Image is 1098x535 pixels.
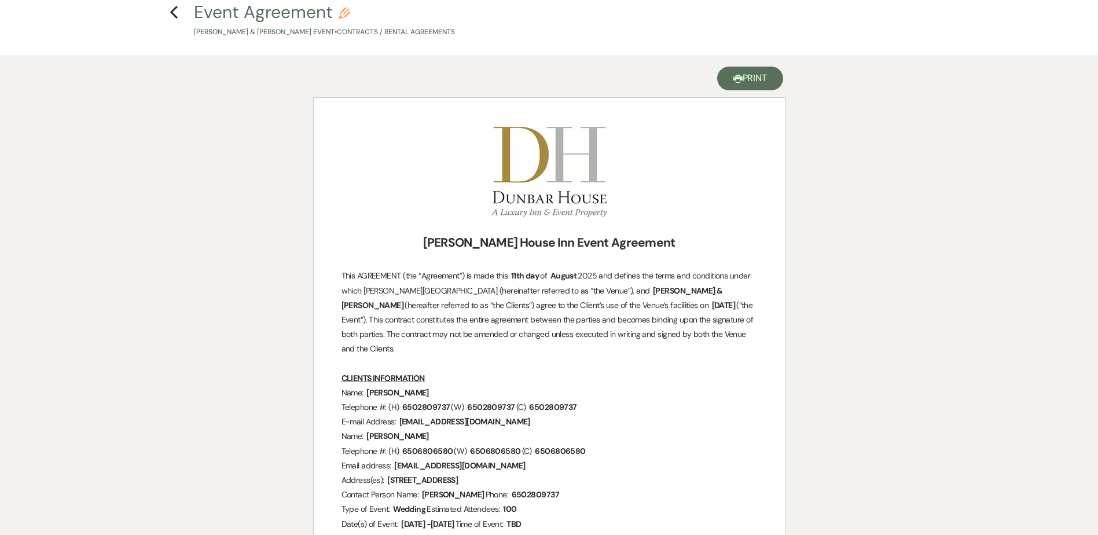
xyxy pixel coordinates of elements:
[341,502,757,516] p: Type of Event: Estimated Attendees:
[711,299,737,312] span: [DATE]
[341,488,757,502] p: Contact Person Name: Phone:
[341,473,757,488] p: Address(es):
[341,415,757,429] p: E-mail Address:
[469,445,522,458] span: 6506806580
[341,386,757,400] p: Name:
[534,445,586,458] span: 6506806580
[423,234,675,251] strong: [PERSON_NAME] House Inn Event Agreement
[528,401,578,414] span: 6502809737
[341,284,723,312] span: [PERSON_NAME] & [PERSON_NAME]
[341,459,757,473] p: Email address:
[502,503,517,516] span: 100
[491,127,607,218] img: dunbarhouse-logo.png
[717,67,784,90] button: Print
[401,445,454,458] span: 6506806580
[400,518,455,531] span: [DATE] -[DATE]
[401,401,451,414] span: 6502809737
[398,415,531,428] span: [EMAIL_ADDRESS][DOMAIN_NAME]
[341,429,757,444] p: Name:
[511,488,560,501] span: 6502809737
[194,27,455,38] p: [PERSON_NAME] & [PERSON_NAME] Event • Contracts / Rental Agreements
[393,459,526,472] span: [EMAIL_ADDRESS][DOMAIN_NAME]
[505,518,522,531] span: TBD
[549,269,578,283] span: August
[341,373,425,383] u: CLIENTS INFORMATION
[386,474,459,487] span: [STREET_ADDRESS]
[392,503,427,516] span: Wedding
[466,401,516,414] span: 6502809737
[510,269,541,283] span: 11th day
[341,269,757,356] p: This AGREEMENT (the “Agreement”) is made this of 2025 and defines the terms and conditions under ...
[341,444,757,459] p: Telephone #: (H) (W) (C)
[365,386,430,400] span: [PERSON_NAME]
[365,430,430,443] span: [PERSON_NAME]
[421,488,486,501] span: [PERSON_NAME]
[341,400,757,415] p: Telephone #: (H) (W) (C)
[194,3,455,38] button: Event Agreement[PERSON_NAME] & [PERSON_NAME] Event•Contracts / Rental Agreements
[341,517,757,532] p: Date(s) of Event: Time of Event:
